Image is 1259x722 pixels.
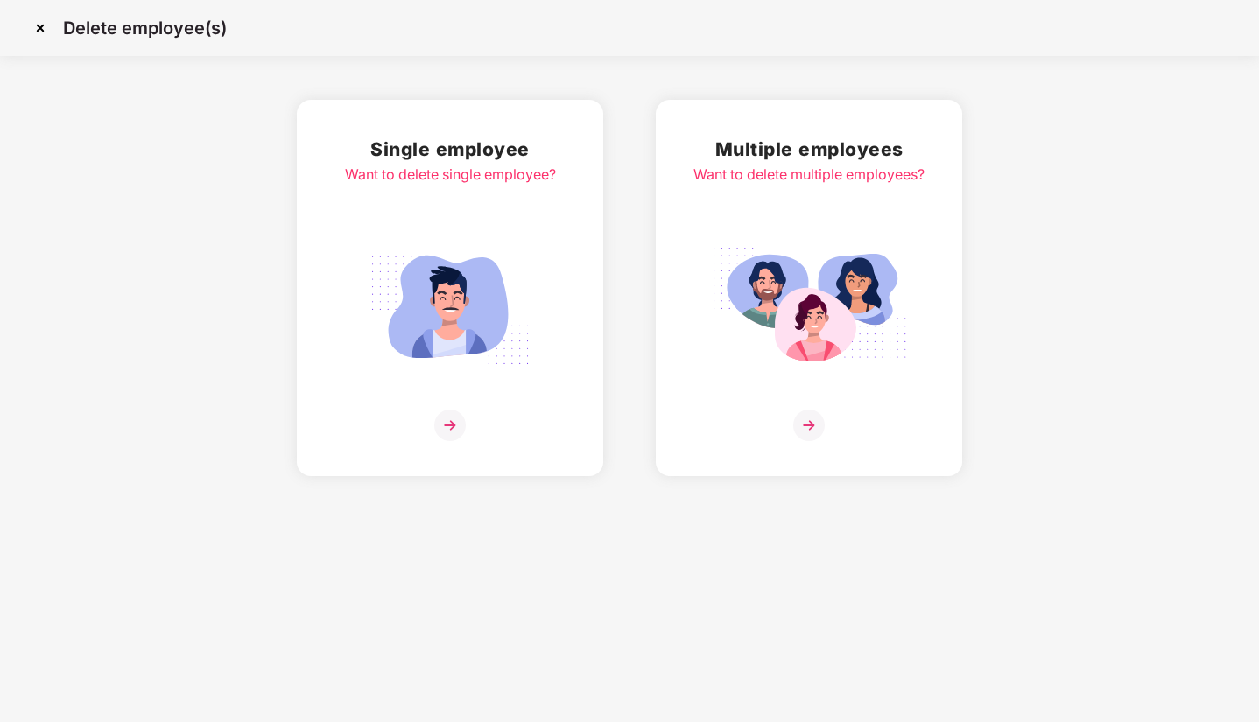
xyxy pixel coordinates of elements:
[793,410,825,441] img: svg+xml;base64,PHN2ZyB4bWxucz0iaHR0cDovL3d3dy53My5vcmcvMjAwMC9zdmciIHdpZHRoPSIzNiIgaGVpZ2h0PSIzNi...
[711,238,907,375] img: svg+xml;base64,PHN2ZyB4bWxucz0iaHR0cDovL3d3dy53My5vcmcvMjAwMC9zdmciIGlkPSJNdWx0aXBsZV9lbXBsb3llZS...
[345,164,556,186] div: Want to delete single employee?
[693,135,925,164] h2: Multiple employees
[434,410,466,441] img: svg+xml;base64,PHN2ZyB4bWxucz0iaHR0cDovL3d3dy53My5vcmcvMjAwMC9zdmciIHdpZHRoPSIzNiIgaGVpZ2h0PSIzNi...
[345,135,556,164] h2: Single employee
[693,164,925,186] div: Want to delete multiple employees?
[63,18,227,39] p: Delete employee(s)
[26,14,54,42] img: svg+xml;base64,PHN2ZyBpZD0iQ3Jvc3MtMzJ4MzIiIHhtbG5zPSJodHRwOi8vd3d3LnczLm9yZy8yMDAwL3N2ZyIgd2lkdG...
[352,238,548,375] img: svg+xml;base64,PHN2ZyB4bWxucz0iaHR0cDovL3d3dy53My5vcmcvMjAwMC9zdmciIGlkPSJTaW5nbGVfZW1wbG95ZWUiIH...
